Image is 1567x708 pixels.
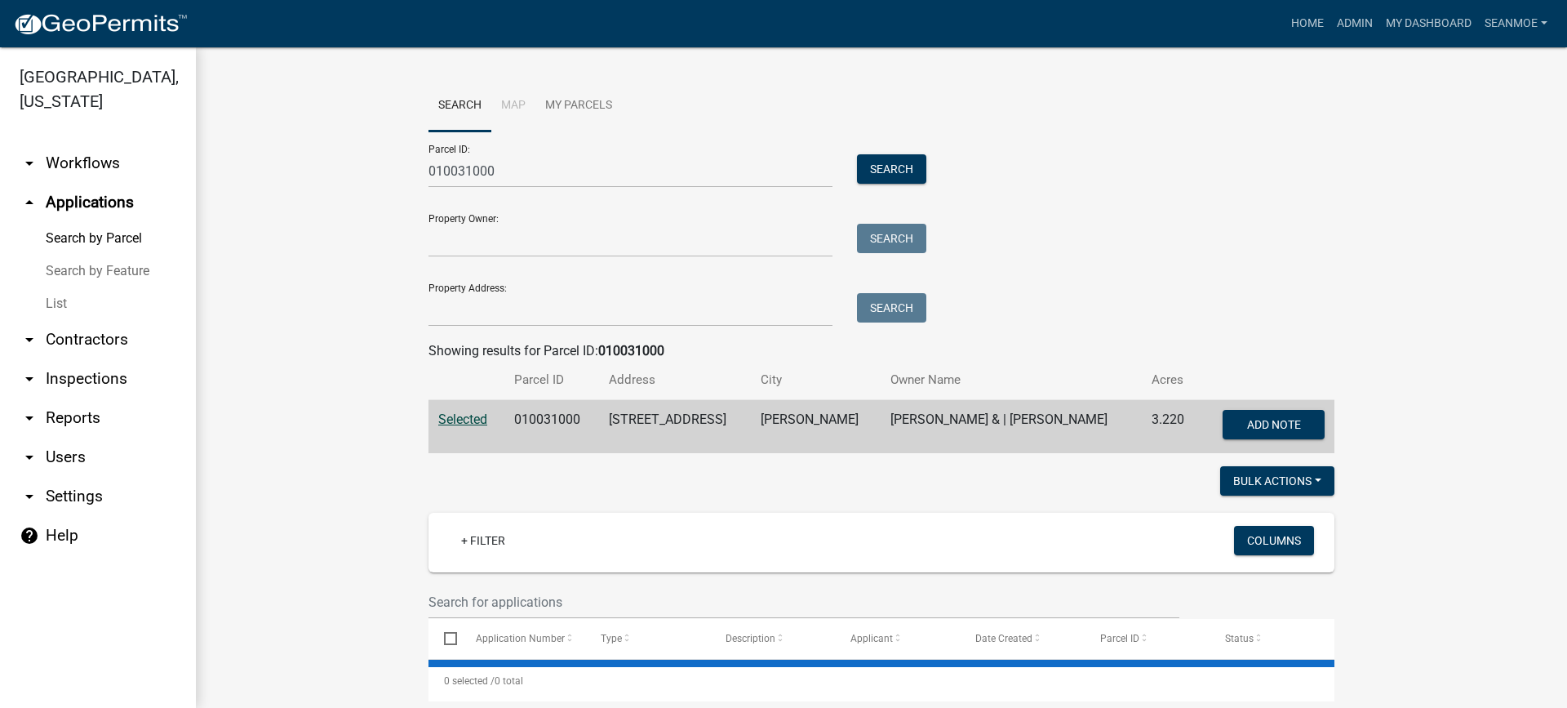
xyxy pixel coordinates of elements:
span: Type [601,633,622,644]
button: Columns [1234,526,1314,555]
datatable-header-cell: Applicant [835,619,960,658]
i: arrow_drop_up [20,193,39,212]
datatable-header-cell: Parcel ID [1085,619,1210,658]
button: Search [857,224,926,253]
datatable-header-cell: Type [584,619,709,658]
span: Date Created [975,633,1032,644]
a: Home [1285,8,1330,39]
th: City [751,361,881,399]
div: 0 total [428,661,1334,701]
datatable-header-cell: Description [710,619,835,658]
i: arrow_drop_down [20,369,39,389]
a: Selected [438,412,487,427]
th: Parcel ID [504,361,599,399]
a: + Filter [448,526,518,555]
i: arrow_drop_down [20,330,39,350]
div: Showing results for Parcel ID: [428,341,1334,361]
input: Search for applications [428,586,1179,619]
span: Applicant [850,633,893,644]
th: Owner Name [881,361,1143,399]
button: Bulk Actions [1220,466,1334,496]
button: Search [857,154,926,184]
span: Add Note [1246,418,1300,431]
td: 010031000 [504,400,599,454]
datatable-header-cell: Date Created [960,619,1085,658]
td: 3.220 [1142,400,1200,454]
th: Address [599,361,751,399]
a: My Dashboard [1379,8,1478,39]
td: [PERSON_NAME] [751,400,881,454]
button: Add Note [1223,410,1325,439]
span: Description [726,633,775,644]
datatable-header-cell: Application Number [459,619,584,658]
i: arrow_drop_down [20,408,39,428]
i: help [20,526,39,545]
span: Application Number [476,633,565,644]
button: Search [857,293,926,323]
a: Search [428,80,491,132]
strong: 010031000 [598,343,664,358]
a: SeanMoe [1478,8,1554,39]
datatable-header-cell: Status [1210,619,1334,658]
a: My Parcels [535,80,622,132]
th: Acres [1142,361,1200,399]
td: [STREET_ADDRESS] [599,400,751,454]
a: Admin [1330,8,1379,39]
i: arrow_drop_down [20,487,39,506]
i: arrow_drop_down [20,448,39,467]
datatable-header-cell: Select [428,619,459,658]
i: arrow_drop_down [20,154,39,173]
span: Status [1225,633,1254,644]
span: Parcel ID [1100,633,1139,644]
span: 0 selected / [444,675,495,687]
td: [PERSON_NAME] & | [PERSON_NAME] [881,400,1143,454]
